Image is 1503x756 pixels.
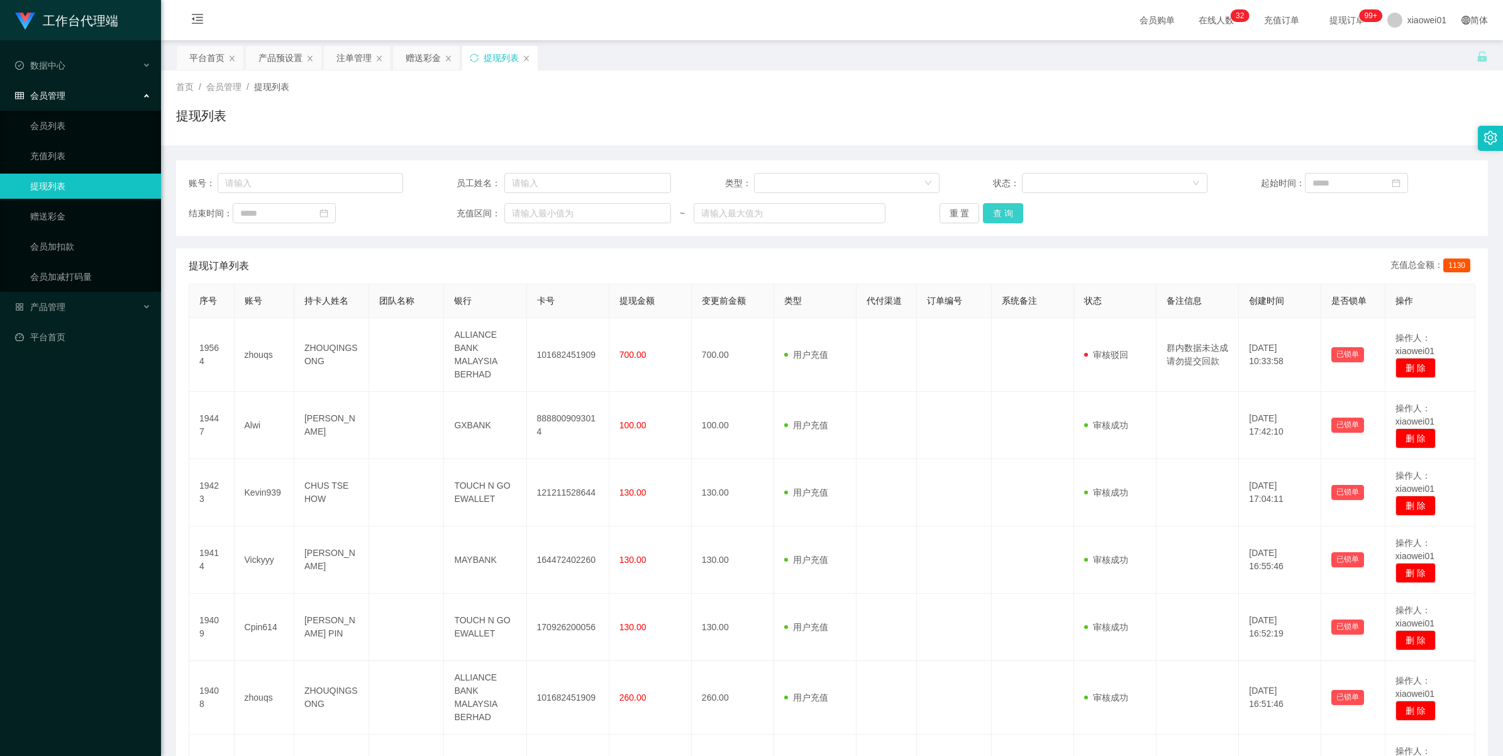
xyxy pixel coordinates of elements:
[927,296,962,306] span: 订单编号
[294,594,369,661] td: [PERSON_NAME] PIN
[784,420,828,430] span: 用户充值
[444,661,526,735] td: ALLIANCE BANK MALAYSIA BERHAD
[784,296,802,306] span: 类型
[189,392,235,459] td: 19447
[189,46,225,70] div: 平台首页
[235,318,294,392] td: zhouqs
[1390,258,1475,274] div: 充值总金额：
[30,264,151,289] a: 会员加减打码量
[1395,538,1434,561] span: 操作人：xiaowei01
[527,318,609,392] td: 101682451909
[1395,296,1413,306] span: 操作
[619,350,646,360] span: 700.00
[692,318,774,392] td: 700.00
[444,526,526,594] td: MAYBANK
[1084,350,1128,360] span: 审核驳回
[15,60,65,70] span: 数据中心
[1156,318,1239,392] td: 群内数据未达成请勿提交回款
[784,350,828,360] span: 用户充值
[1239,526,1321,594] td: [DATE] 16:55:46
[457,177,504,190] span: 员工姓名：
[1395,358,1436,378] button: 删 除
[176,106,226,125] h1: 提现列表
[235,594,294,661] td: Cpin614
[235,392,294,459] td: Alwi
[235,526,294,594] td: Vickyyy
[1395,470,1434,494] span: 操作人：xiaowei01
[1084,296,1102,306] span: 状态
[1395,675,1434,699] span: 操作人：xiaowei01
[1395,630,1436,650] button: 删 除
[375,55,383,62] i: 图标: close
[692,392,774,459] td: 100.00
[1239,661,1321,735] td: [DATE] 16:51:46
[1167,296,1202,306] span: 备注信息
[319,209,328,218] i: 图标: calendar
[1240,9,1245,22] p: 2
[445,55,452,62] i: 图标: close
[15,13,35,30] img: logo.9652507e.png
[619,420,646,430] span: 100.00
[30,234,151,259] a: 会员加扣款
[15,302,65,312] span: 产品管理
[444,318,526,392] td: ALLIANCE BANK MALAYSIA BERHAD
[1331,347,1364,362] button: 已锁单
[294,459,369,526] td: CHUS TSE HOW
[537,296,555,306] span: 卡号
[1084,420,1128,430] span: 审核成功
[1239,318,1321,392] td: [DATE] 10:33:58
[228,55,236,62] i: 图标: close
[189,459,235,526] td: 19423
[619,296,655,306] span: 提现金额
[1192,16,1240,25] span: 在线人数
[1484,131,1497,145] i: 图标: setting
[523,55,530,62] i: 图标: close
[258,46,302,70] div: 产品预设置
[444,459,526,526] td: TOUCH N GO EWALLET
[1477,51,1488,62] i: 图标: unlock
[692,594,774,661] td: 130.00
[784,555,828,565] span: 用户充值
[619,487,646,498] span: 130.00
[1395,605,1434,628] span: 操作人：xiaowei01
[1331,485,1364,500] button: 已锁单
[218,173,403,193] input: 请输入
[1395,496,1436,516] button: 删 除
[993,177,1023,190] span: 状态：
[1231,9,1249,22] sup: 32
[189,207,233,220] span: 结束时间：
[15,91,65,101] span: 会员管理
[619,622,646,632] span: 130.00
[336,46,372,70] div: 注单管理
[671,207,694,220] span: ~
[189,318,235,392] td: 19564
[199,296,217,306] span: 序号
[454,296,472,306] span: 银行
[199,82,201,92] span: /
[504,203,671,223] input: 请输入最小值为
[379,296,414,306] span: 团队名称
[294,661,369,735] td: ZHOUQINGSONG
[1360,9,1382,22] sup: 1046
[457,207,504,220] span: 充值区间：
[784,487,828,498] span: 用户充值
[1261,177,1305,190] span: 起始时间：
[1236,9,1240,22] p: 3
[940,203,980,223] button: 重 置
[702,296,746,306] span: 变更前金额
[294,318,369,392] td: ZHOUQINGSONG
[527,392,609,459] td: 8888009093014
[294,392,369,459] td: [PERSON_NAME]
[527,661,609,735] td: 101682451909
[1395,428,1436,448] button: 删 除
[1239,459,1321,526] td: [DATE] 17:04:11
[1239,594,1321,661] td: [DATE] 16:52:19
[254,82,289,92] span: 提现列表
[15,91,24,100] i: 图标: table
[1084,622,1128,632] span: 审核成功
[1395,333,1434,356] span: 操作人：xiaowei01
[504,173,671,193] input: 请输入
[484,46,519,70] div: 提现列表
[619,692,646,703] span: 260.00
[306,55,314,62] i: 图标: close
